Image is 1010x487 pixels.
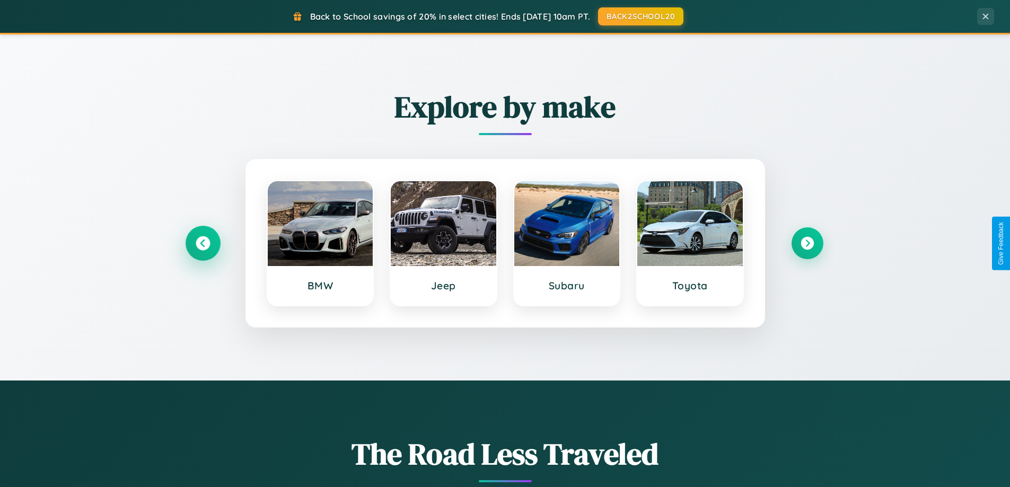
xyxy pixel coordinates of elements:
[401,279,486,292] h3: Jeep
[598,7,683,25] button: BACK2SCHOOL20
[648,279,732,292] h3: Toyota
[187,86,823,127] h2: Explore by make
[525,279,609,292] h3: Subaru
[278,279,363,292] h3: BMW
[187,433,823,474] h1: The Road Less Traveled
[997,222,1005,265] div: Give Feedback
[310,11,590,22] span: Back to School savings of 20% in select cities! Ends [DATE] 10am PT.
